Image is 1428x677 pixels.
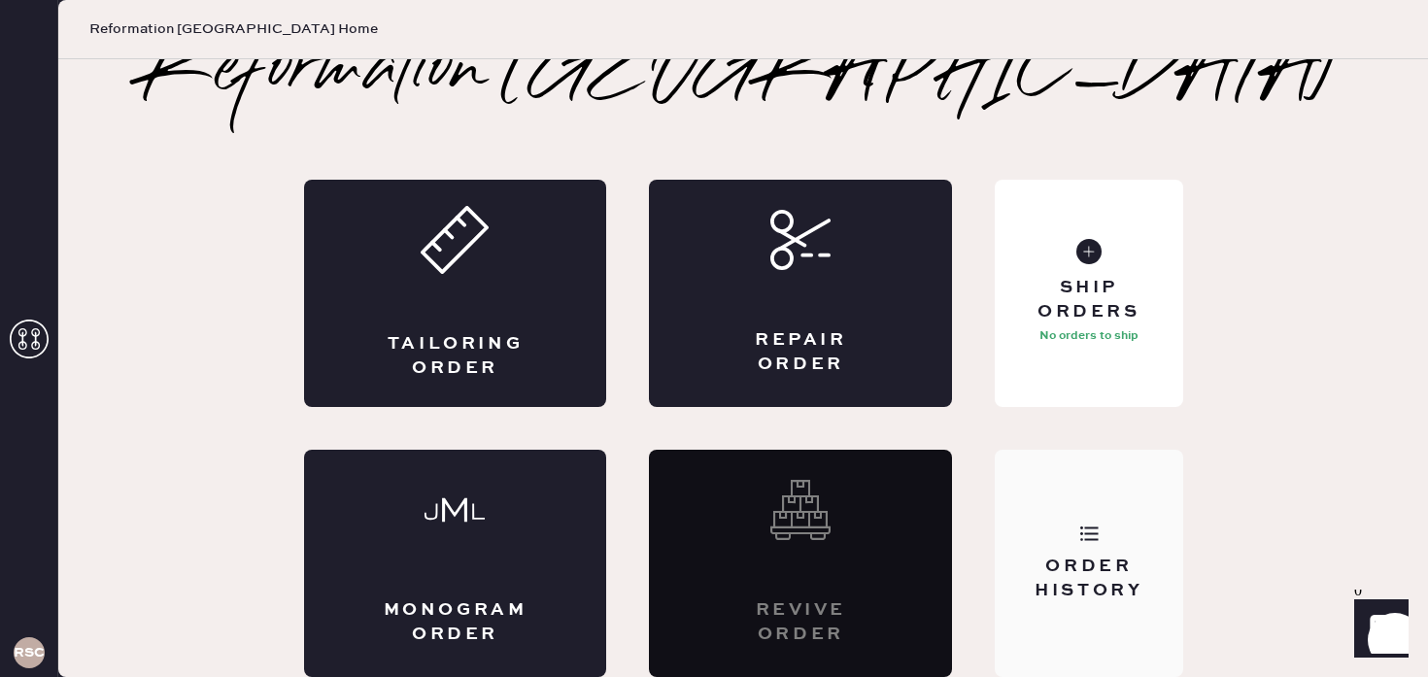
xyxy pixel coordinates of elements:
[89,19,378,39] span: Reformation [GEOGRAPHIC_DATA] Home
[649,450,952,677] div: Interested? Contact us at care@hemster.co
[14,646,45,660] h3: RSCA
[1336,590,1419,673] iframe: Front Chat
[727,328,874,377] div: Repair Order
[727,598,874,647] div: Revive order
[1039,324,1139,348] p: No orders to ship
[1010,276,1167,324] div: Ship Orders
[143,32,1344,110] h2: Reformation [GEOGRAPHIC_DATA]
[382,598,529,647] div: Monogram Order
[1010,555,1167,603] div: Order History
[382,332,529,381] div: Tailoring Order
